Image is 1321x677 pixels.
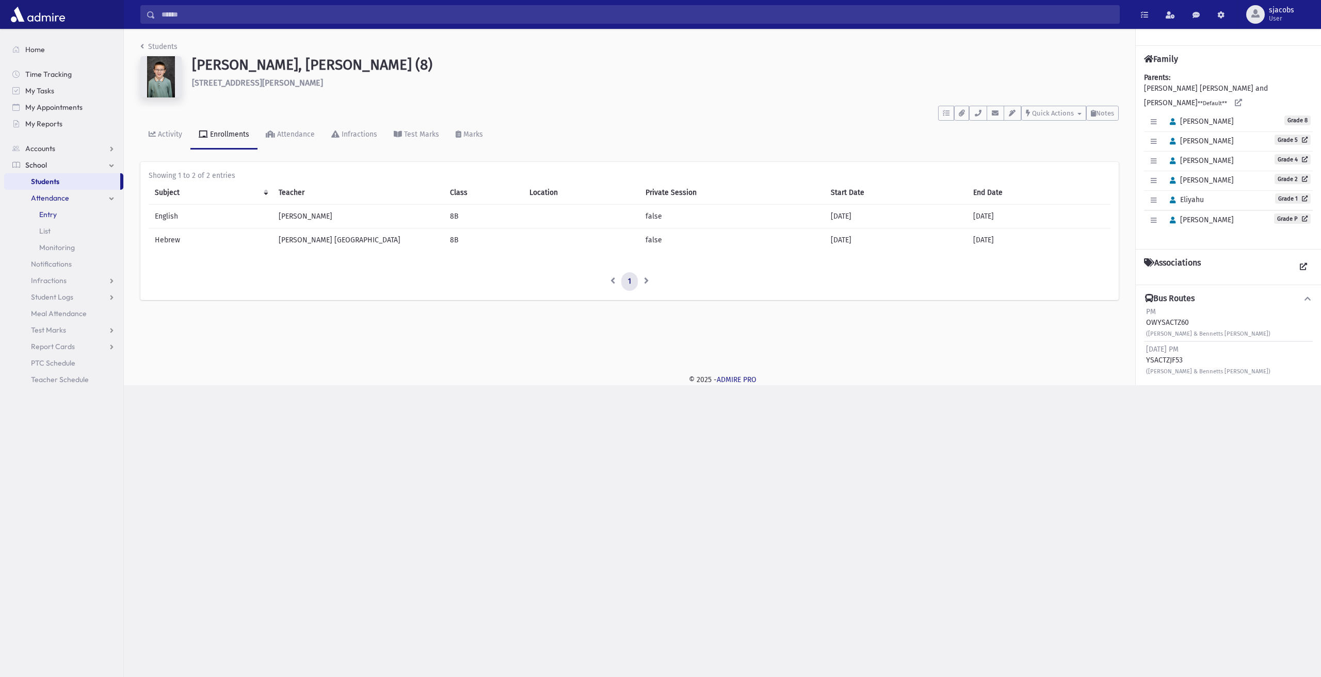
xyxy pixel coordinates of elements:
[1032,109,1074,117] span: Quick Actions
[272,228,443,252] td: [PERSON_NAME] [GEOGRAPHIC_DATA]
[4,322,123,338] a: Test Marks
[444,228,523,252] td: 8B
[257,121,323,150] a: Attendance
[1146,345,1179,354] span: [DATE] PM
[1165,117,1234,126] span: [PERSON_NAME]
[1284,115,1311,125] span: Grade 8
[31,309,87,318] span: Meal Attendance
[4,190,123,206] a: Attendance
[272,205,443,228] td: [PERSON_NAME]
[25,103,83,112] span: My Appointments
[25,144,55,153] span: Accounts
[208,130,249,139] div: Enrollments
[825,205,967,228] td: [DATE]
[1146,368,1270,375] small: ([PERSON_NAME] & Bennetts [PERSON_NAME])
[31,193,69,203] span: Attendance
[25,70,72,79] span: Time Tracking
[25,86,54,95] span: My Tasks
[4,223,123,239] a: List
[192,56,1119,74] h1: [PERSON_NAME], [PERSON_NAME] (8)
[1269,14,1294,23] span: User
[4,338,123,355] a: Report Cards
[323,121,385,150] a: Infractions
[1274,213,1311,224] a: Grade P
[156,130,182,139] div: Activity
[1021,106,1086,121] button: Quick Actions
[825,228,967,252] td: [DATE]
[1146,344,1270,376] div: YSACTZJF53
[1145,293,1195,304] h4: Bus Routes
[385,121,447,150] a: Test Marks
[1144,73,1170,82] b: Parents:
[149,181,272,205] th: Subject
[4,66,123,82] a: Time Tracking
[149,228,272,252] td: Hebrew
[447,121,491,150] a: Marks
[31,259,72,269] span: Notifications
[4,173,120,190] a: Students
[1165,195,1204,204] span: Eliyahu
[25,45,45,54] span: Home
[4,157,123,173] a: School
[4,355,123,371] a: PTC Schedule
[25,119,62,128] span: My Reports
[4,99,123,115] a: My Appointments
[140,374,1304,385] div: © 2025 -
[4,256,123,272] a: Notifications
[444,181,523,205] th: Class
[192,78,1119,88] h6: [STREET_ADDRESS][PERSON_NAME]
[523,181,639,205] th: Location
[1144,72,1313,241] div: [PERSON_NAME] [PERSON_NAME] and [PERSON_NAME]
[149,170,1110,181] div: Showing 1 to 2 of 2 entries
[1165,216,1234,224] span: [PERSON_NAME]
[4,371,123,388] a: Teacher Schedule
[1294,258,1313,276] a: View all Associations
[1146,307,1156,316] span: PM
[1096,109,1114,117] span: Notes
[1275,174,1311,184] a: Grade 2
[4,115,123,132] a: My Reports
[31,358,75,368] span: PTC Schedule
[4,41,123,58] a: Home
[402,130,439,139] div: Test Marks
[140,121,190,150] a: Activity
[1165,156,1234,165] span: [PERSON_NAME]
[31,375,89,384] span: Teacher Schedule
[1086,106,1119,121] button: Notes
[825,181,967,205] th: Start Date
[4,239,123,256] a: Monitoring
[31,292,73,302] span: Student Logs
[4,305,123,322] a: Meal Attendance
[39,210,57,219] span: Entry
[190,121,257,150] a: Enrollments
[1275,193,1311,204] a: Grade 1
[1146,306,1270,339] div: OWYSACTZ60
[39,226,51,236] span: List
[8,4,68,25] img: AdmirePro
[444,205,523,228] td: 8B
[1144,258,1201,276] h4: Associations
[275,130,315,139] div: Attendance
[967,228,1110,252] td: [DATE]
[4,140,123,157] a: Accounts
[1269,6,1294,14] span: sjacobs
[31,177,59,186] span: Students
[4,82,123,99] a: My Tasks
[272,181,443,205] th: Teacher
[1275,135,1311,145] a: Grade 5
[31,342,75,351] span: Report Cards
[39,243,75,252] span: Monitoring
[967,205,1110,228] td: [DATE]
[1165,176,1234,185] span: [PERSON_NAME]
[25,160,47,170] span: School
[1144,54,1178,64] h4: Family
[140,41,178,56] nav: breadcrumb
[1275,154,1311,164] a: Grade 4
[4,289,123,305] a: Student Logs
[1165,137,1234,145] span: [PERSON_NAME]
[967,181,1110,205] th: End Date
[621,272,638,291] a: 1
[1146,331,1270,337] small: ([PERSON_NAME] & Bennetts [PERSON_NAME])
[717,375,756,384] a: ADMIRE PRO
[149,205,272,228] td: English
